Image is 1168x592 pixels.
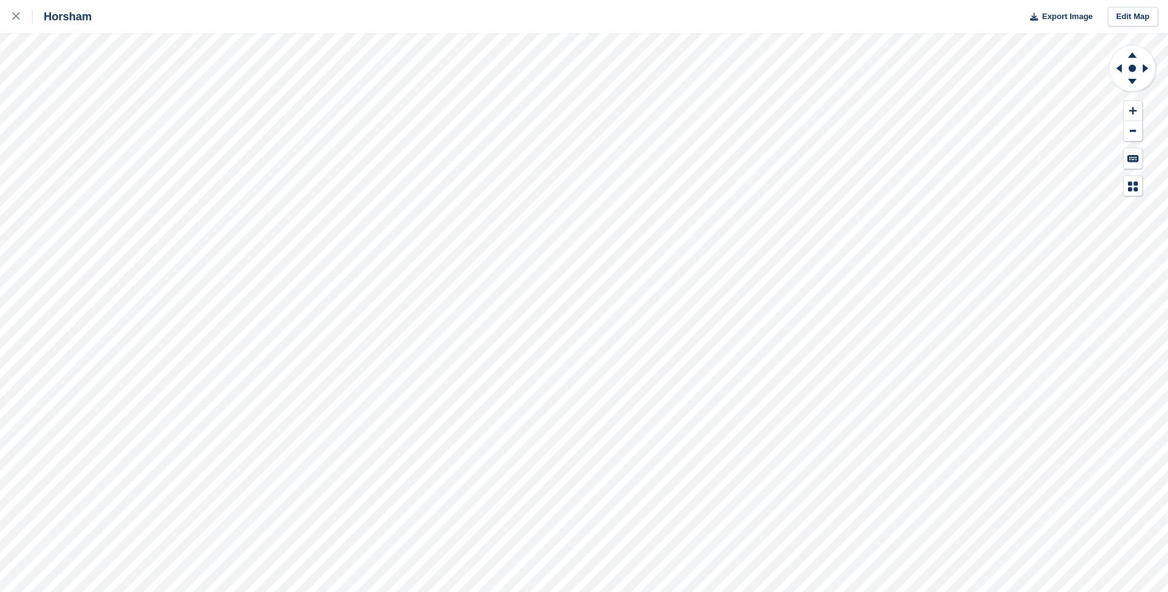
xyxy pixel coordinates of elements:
div: Horsham [33,9,92,24]
span: Export Image [1042,10,1092,23]
button: Map Legend [1124,176,1142,196]
button: Keyboard Shortcuts [1124,148,1142,169]
button: Export Image [1023,7,1093,27]
button: Zoom Out [1124,121,1142,142]
a: Edit Map [1108,7,1158,27]
button: Zoom In [1124,101,1142,121]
